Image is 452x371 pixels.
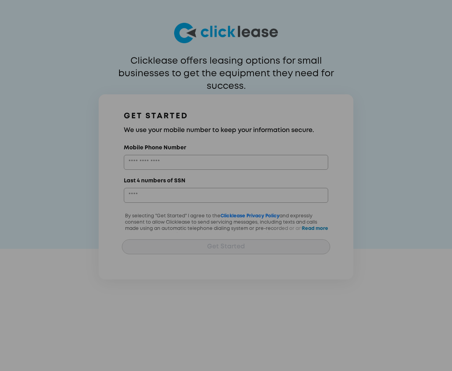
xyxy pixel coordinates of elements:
[220,214,279,218] a: Clicklease Privacy Policy
[174,23,278,43] img: logo-larg
[124,177,186,185] label: Last 4 numbers of SSN
[124,126,328,135] h3: We use your mobile number to keep your information secure.
[122,213,330,251] p: By selecting "Get Started" I agree to the and expressly consent to allow Clicklease to send servi...
[122,239,330,254] button: Get Started
[124,144,186,152] label: Mobile Phone Number
[124,110,328,123] h1: GET STARTED
[99,55,353,80] p: Clicklease offers leasing options for small businesses to get the equipment they need for success.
